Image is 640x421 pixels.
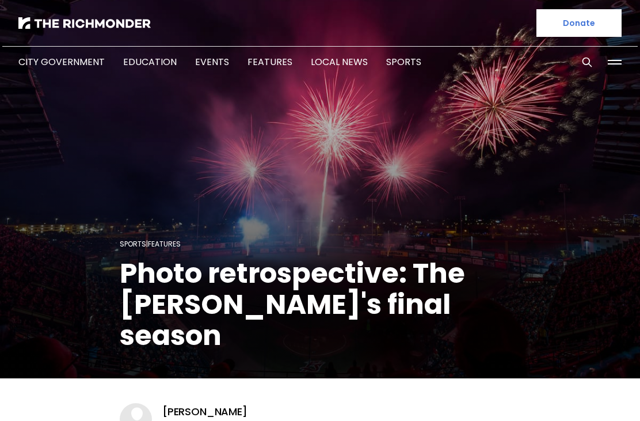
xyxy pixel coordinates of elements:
[18,17,151,29] img: The Richmonder
[580,365,640,421] iframe: portal-trigger
[123,55,177,69] a: Education
[536,9,622,37] a: Donate
[18,55,105,69] a: City Government
[162,405,247,419] a: [PERSON_NAME]
[148,239,181,249] a: Features
[195,55,229,69] a: Events
[120,237,520,251] div: |
[311,55,368,69] a: Local News
[120,239,146,249] a: Sports
[247,55,292,69] a: Features
[120,258,520,351] h1: Photo retrospective: The [PERSON_NAME]'s final season
[578,54,596,71] button: Search this site
[386,55,421,69] a: Sports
